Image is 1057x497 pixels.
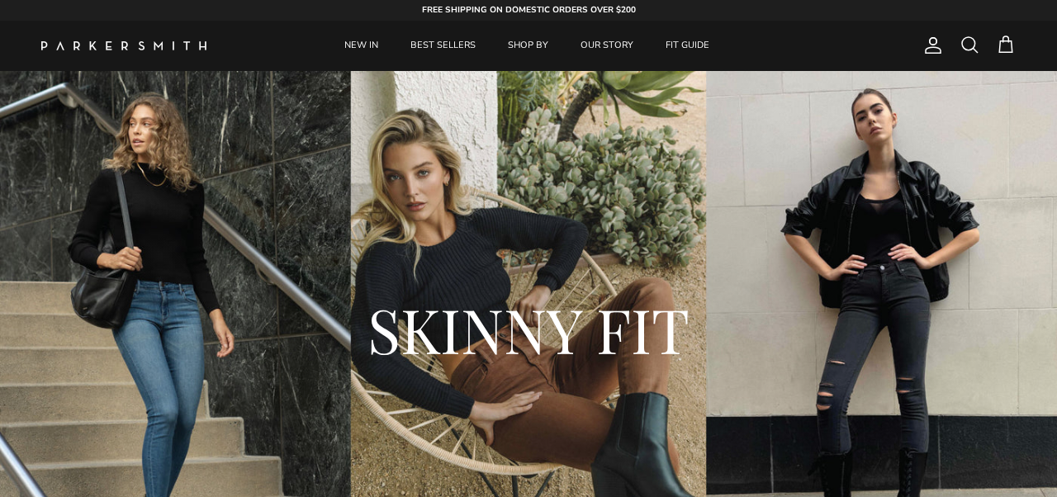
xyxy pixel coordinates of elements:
a: SHOP BY [493,21,563,71]
img: Parker Smith [41,41,206,50]
h2: SKINNY FIT [91,290,966,369]
div: Primary [246,21,808,71]
a: NEW IN [329,21,393,71]
a: OUR STORY [566,21,648,71]
a: Account [917,35,943,55]
a: BEST SELLERS [396,21,491,71]
a: FIT GUIDE [651,21,724,71]
strong: FREE SHIPPING ON DOMESTIC ORDERS OVER $200 [422,4,636,16]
